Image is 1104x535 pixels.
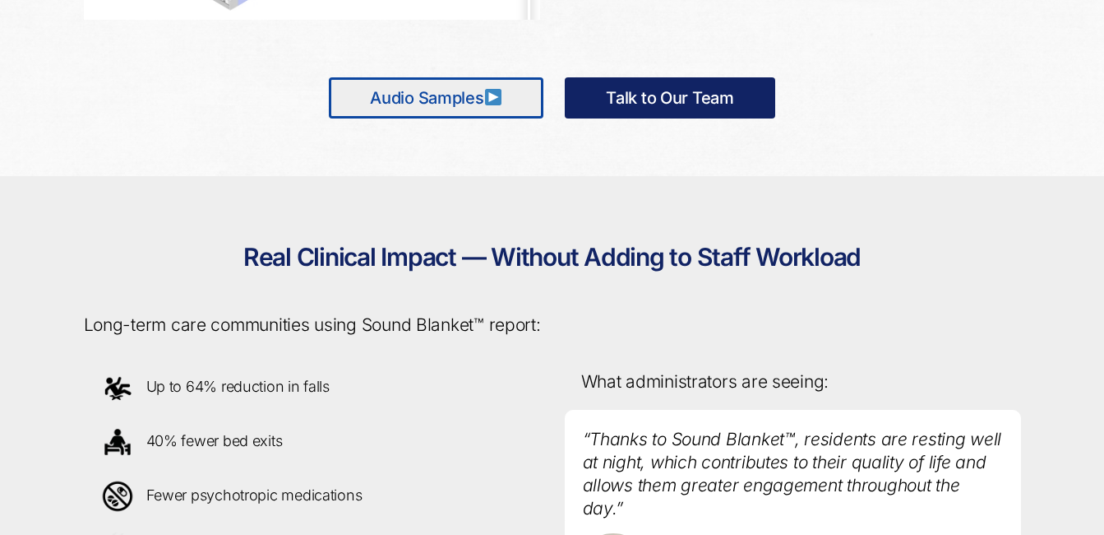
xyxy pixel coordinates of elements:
p: “Thanks to Sound Blanket™, residents are resting well at night, which contributes to their qualit... [565,410,1021,521]
span: Job title [469,69,506,81]
a: Audio Samples [329,77,543,119]
p: What administrators are seeing: [581,370,1005,393]
img: Icon depicting accomplishments [97,476,138,517]
p: Up to 64% reduction in falls [97,367,527,408]
span: Last name [469,2,519,14]
p: Fewer psychotropic medications [97,476,527,517]
h2: Real Clinical Impact — Without Adding to Staff Workload [84,226,1021,290]
img: Icon depicting accomplishments [97,421,138,463]
img: ▶ [485,89,501,105]
span: How did you hear about us? [469,137,602,149]
a: Talk to Our Team [565,77,775,119]
p: Long-term care communities using Sound Blanket™ report: [84,314,1021,337]
p: 40% fewer bed exits [97,421,527,463]
img: Icon depicting accomplishments [97,367,138,408]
